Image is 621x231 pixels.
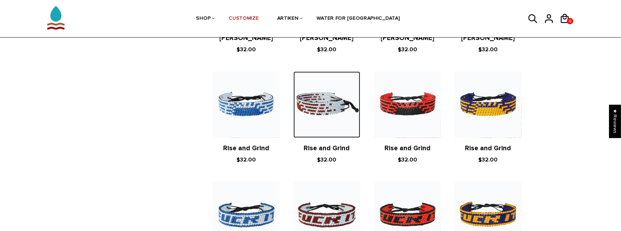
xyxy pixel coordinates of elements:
[381,26,434,42] a: Miss [PERSON_NAME]
[300,26,354,42] a: Miss [PERSON_NAME]
[229,0,259,38] a: CUSTOMIZE
[567,18,573,24] a: 0
[304,144,350,152] a: Rise and Grind
[478,46,498,53] span: $32.00
[465,144,511,152] a: Rise and Grind
[223,144,269,152] a: Rise and Grind
[384,144,431,152] a: Rise and Grind
[196,0,211,38] a: SHOP
[609,105,621,138] div: Click to open Judge.me floating reviews tab
[237,46,256,53] span: $32.00
[317,156,337,163] span: $32.00
[237,156,256,163] span: $32.00
[478,156,498,163] span: $32.00
[277,0,299,38] a: ARTIKEN
[567,17,573,26] span: 0
[219,26,273,42] a: Miss [PERSON_NAME]
[398,46,417,53] span: $32.00
[317,0,400,38] a: WATER FOR [GEOGRAPHIC_DATA]
[461,26,515,42] a: Miss [PERSON_NAME]
[398,156,417,163] span: $32.00
[317,46,337,53] span: $32.00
